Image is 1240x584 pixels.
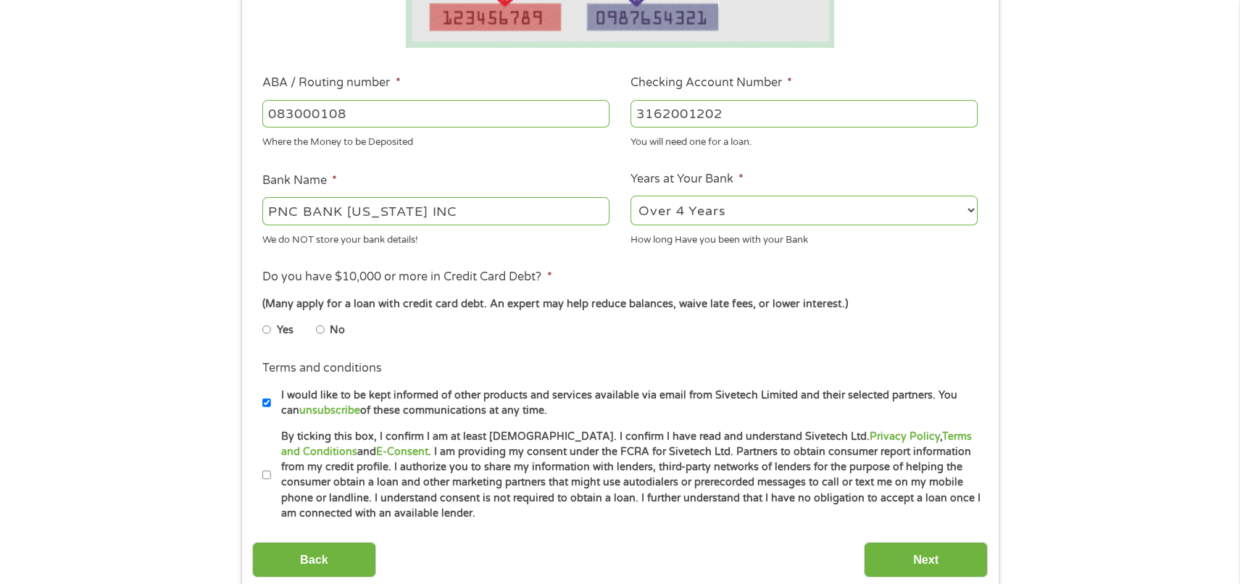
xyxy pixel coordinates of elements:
div: How long Have you been with your Bank [631,228,978,247]
div: Where the Money to be Deposited [262,130,609,150]
label: No [330,322,345,338]
a: Terms and Conditions [281,430,972,458]
label: Yes [277,322,294,338]
input: 345634636 [631,100,978,128]
input: 263177916 [262,100,609,128]
label: Do you have $10,000 or more in Credit Card Debt? [262,270,552,285]
div: (Many apply for a loan with credit card debt. An expert may help reduce balances, waive late fees... [262,296,977,312]
label: I would like to be kept informed of other products and services available via email from Sivetech... [271,388,982,419]
label: Years at Your Bank [631,172,744,187]
div: You will need one for a loan. [631,130,978,150]
a: Privacy Policy [870,430,940,443]
a: E-Consent [376,446,428,458]
label: Bank Name [262,173,337,188]
a: unsubscribe [299,404,360,417]
input: Back [252,542,376,577]
label: Terms and conditions [262,361,382,376]
input: Next [864,542,988,577]
div: We do NOT store your bank details! [262,228,609,247]
label: By ticking this box, I confirm I am at least [DEMOGRAPHIC_DATA]. I confirm I have read and unders... [271,429,982,522]
label: ABA / Routing number [262,75,400,91]
label: Checking Account Number [631,75,792,91]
